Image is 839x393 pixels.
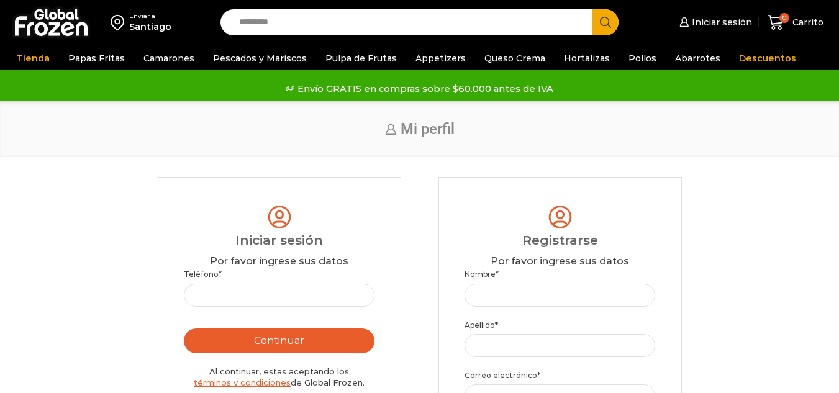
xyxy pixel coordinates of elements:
[789,16,823,29] span: Carrito
[465,268,656,280] label: Nombre
[465,231,656,250] div: Registrarse
[592,9,619,35] button: Search button
[129,20,171,33] div: Santiago
[478,47,551,70] a: Queso Crema
[465,369,656,381] label: Correo electrónico
[546,203,574,231] img: tabler-icon-user-circle.svg
[319,47,403,70] a: Pulpa de Frutas
[401,120,455,138] span: Mi perfil
[137,47,201,70] a: Camarones
[779,13,789,23] span: 0
[62,47,131,70] a: Papas Fritas
[184,268,375,280] label: Teléfono
[558,47,616,70] a: Hortalizas
[764,8,827,37] a: 0 Carrito
[184,366,375,389] div: Al continuar, estas aceptando los de Global Frozen.
[194,377,291,387] a: términos y condiciones
[184,231,375,250] div: Iniciar sesión
[465,319,656,331] label: Apellido
[409,47,472,70] a: Appetizers
[676,10,752,35] a: Iniciar sesión
[111,12,129,33] img: address-field-icon.svg
[622,47,663,70] a: Pollos
[733,47,802,70] a: Descuentos
[129,12,171,20] div: Enviar a
[207,47,313,70] a: Pescados y Mariscos
[265,203,294,231] img: tabler-icon-user-circle.svg
[11,47,56,70] a: Tienda
[689,16,752,29] span: Iniciar sesión
[184,255,375,269] div: Por favor ingrese sus datos
[184,328,375,353] button: Continuar
[669,47,727,70] a: Abarrotes
[465,255,656,269] div: Por favor ingrese sus datos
